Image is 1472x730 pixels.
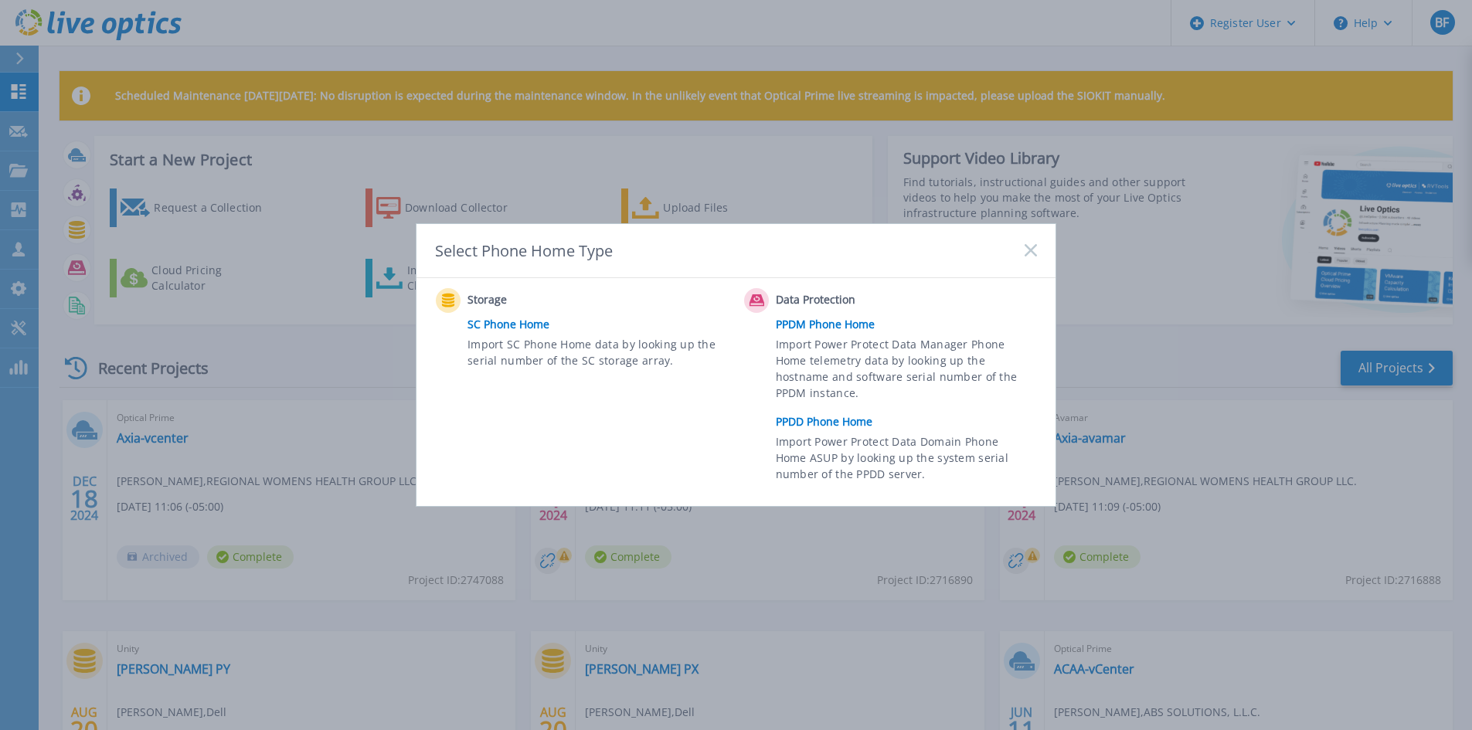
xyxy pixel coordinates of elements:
span: Import Power Protect Data Manager Phone Home telemetry data by looking up the hostname and softwa... [776,336,1033,407]
a: PPDD Phone Home [776,410,1045,433]
span: Import SC Phone Home data by looking up the serial number of the SC storage array. [467,336,725,372]
div: Select Phone Home Type [435,240,614,261]
span: Data Protection [776,291,930,310]
a: SC Phone Home [467,313,736,336]
a: PPDM Phone Home [776,313,1045,336]
span: Storage [467,291,621,310]
span: Import Power Protect Data Domain Phone Home ASUP by looking up the system serial number of the PP... [776,433,1033,487]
